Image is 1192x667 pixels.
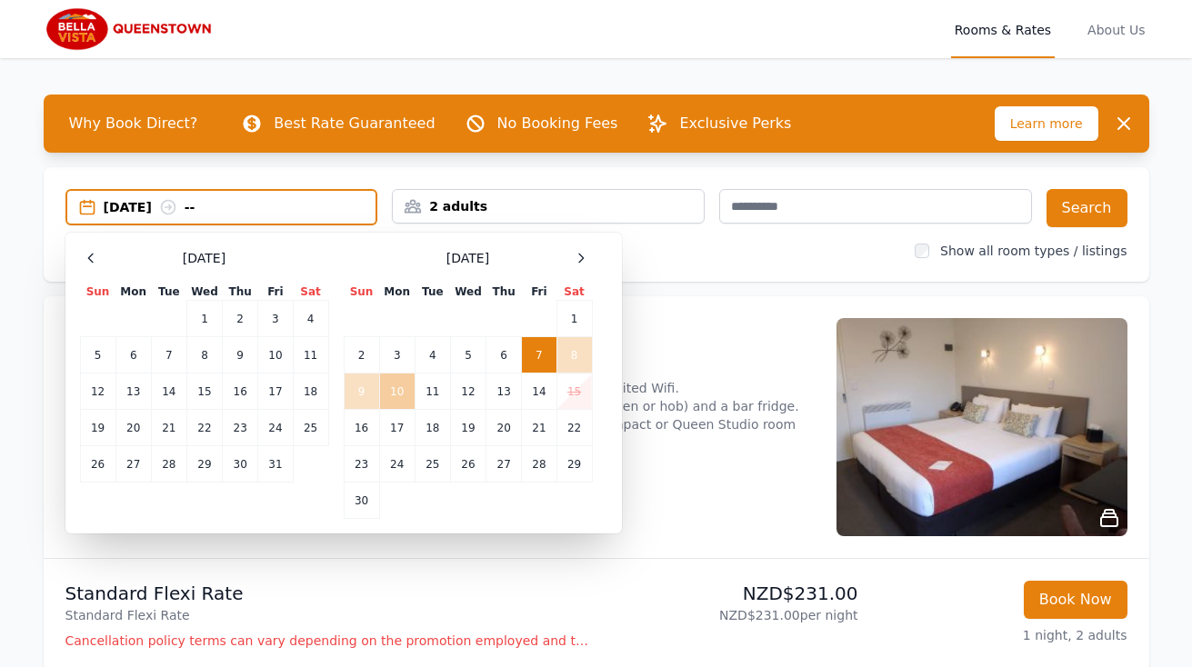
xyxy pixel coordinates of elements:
th: Fri [522,284,556,301]
th: Sat [293,284,328,301]
img: Bella Vista Queenstown [44,7,218,51]
span: Why Book Direct? [55,105,213,142]
th: Tue [151,284,186,301]
td: 17 [379,410,415,446]
p: NZD$231.00 per night [604,606,858,624]
span: [DATE] [183,249,225,267]
td: 27 [115,446,151,483]
td: 30 [223,446,258,483]
th: Thu [223,284,258,301]
td: 15 [556,373,592,410]
p: Best Rate Guaranteed [274,113,435,134]
td: 28 [522,446,556,483]
td: 6 [486,337,522,373]
td: 18 [415,410,450,446]
td: 22 [556,410,592,446]
td: 20 [115,410,151,446]
td: 14 [151,373,186,410]
p: Standard Flexi Rate [65,606,589,624]
th: Sat [556,284,592,301]
td: 1 [186,301,222,337]
td: 3 [379,337,415,373]
td: 14 [522,373,556,410]
td: 23 [344,446,379,483]
p: No Booking Fees [497,113,618,134]
th: Wed [450,284,486,301]
td: 16 [223,373,258,410]
th: Sun [344,284,379,301]
td: 12 [450,373,486,410]
td: 15 [186,373,222,410]
td: 7 [151,337,186,373]
p: Cancellation policy terms can vary depending on the promotion employed and the time of stay of th... [65,632,589,650]
th: Thu [486,284,522,301]
th: Tue [415,284,450,301]
button: Search [1047,189,1127,227]
td: 8 [556,337,592,373]
td: 17 [258,373,293,410]
label: Show all room types / listings [940,244,1127,258]
td: 23 [223,410,258,446]
th: Mon [379,284,415,301]
th: Sun [80,284,115,301]
td: 25 [293,410,328,446]
td: 12 [80,373,115,410]
td: 5 [80,337,115,373]
div: [DATE] -- [104,198,376,216]
th: Wed [186,284,222,301]
td: 1 [556,301,592,337]
th: Mon [115,284,151,301]
td: 29 [186,446,222,483]
td: 13 [486,373,522,410]
button: Book Now [1024,581,1127,619]
td: 2 [223,301,258,337]
p: NZD$231.00 [604,581,858,606]
td: 31 [258,446,293,483]
td: 11 [293,337,328,373]
td: 7 [522,337,556,373]
td: 6 [115,337,151,373]
span: [DATE] [446,249,489,267]
td: 26 [80,446,115,483]
td: 29 [556,446,592,483]
td: 20 [486,410,522,446]
td: 8 [186,337,222,373]
td: 3 [258,301,293,337]
td: 2 [344,337,379,373]
td: 9 [223,337,258,373]
td: 5 [450,337,486,373]
td: 11 [415,373,450,410]
td: 26 [450,446,486,483]
td: 16 [344,410,379,446]
td: 9 [344,373,379,410]
td: 10 [379,373,415,410]
td: 10 [258,337,293,373]
td: 28 [151,446,186,483]
p: Standard Flexi Rate [65,581,589,606]
td: 4 [415,337,450,373]
th: Fri [258,284,293,301]
td: 21 [522,410,556,446]
td: 19 [450,410,486,446]
td: 22 [186,410,222,446]
span: Learn more [995,106,1098,141]
td: 27 [486,446,522,483]
td: 19 [80,410,115,446]
td: 25 [415,446,450,483]
td: 4 [293,301,328,337]
td: 13 [115,373,151,410]
td: 24 [379,446,415,483]
p: Exclusive Perks [679,113,791,134]
p: 1 night, 2 adults [873,626,1127,644]
td: 18 [293,373,328,410]
td: 24 [258,410,293,446]
div: 2 adults [393,197,704,215]
td: 21 [151,410,186,446]
td: 30 [344,483,379,519]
